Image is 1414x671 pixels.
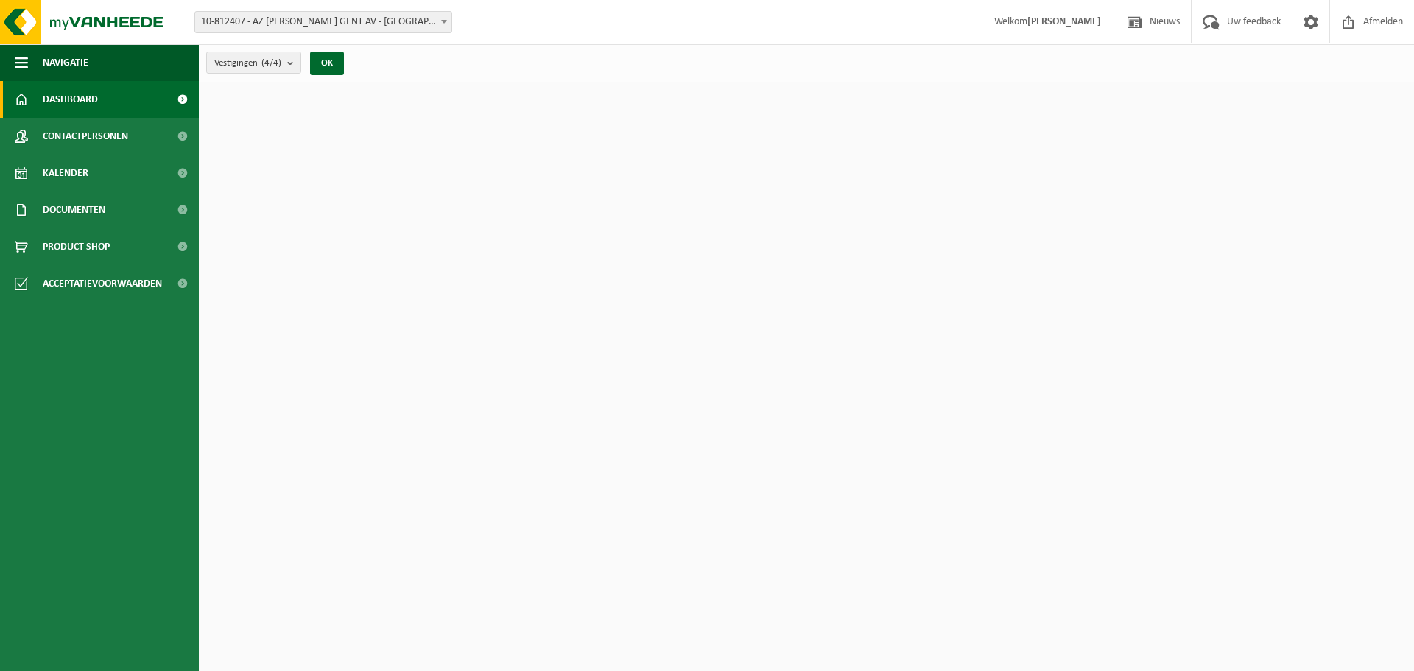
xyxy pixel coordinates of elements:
span: Navigatie [43,44,88,81]
span: Dashboard [43,81,98,118]
span: Vestigingen [214,52,281,74]
span: Product Shop [43,228,110,265]
count: (4/4) [261,58,281,68]
span: Contactpersonen [43,118,128,155]
span: Kalender [43,155,88,192]
span: 10-812407 - AZ JAN PALFIJN GENT AV - GENT [195,12,451,32]
button: OK [310,52,344,75]
span: Documenten [43,192,105,228]
strong: [PERSON_NAME] [1027,16,1101,27]
button: Vestigingen(4/4) [206,52,301,74]
span: Acceptatievoorwaarden [43,265,162,302]
span: 10-812407 - AZ JAN PALFIJN GENT AV - GENT [194,11,452,33]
